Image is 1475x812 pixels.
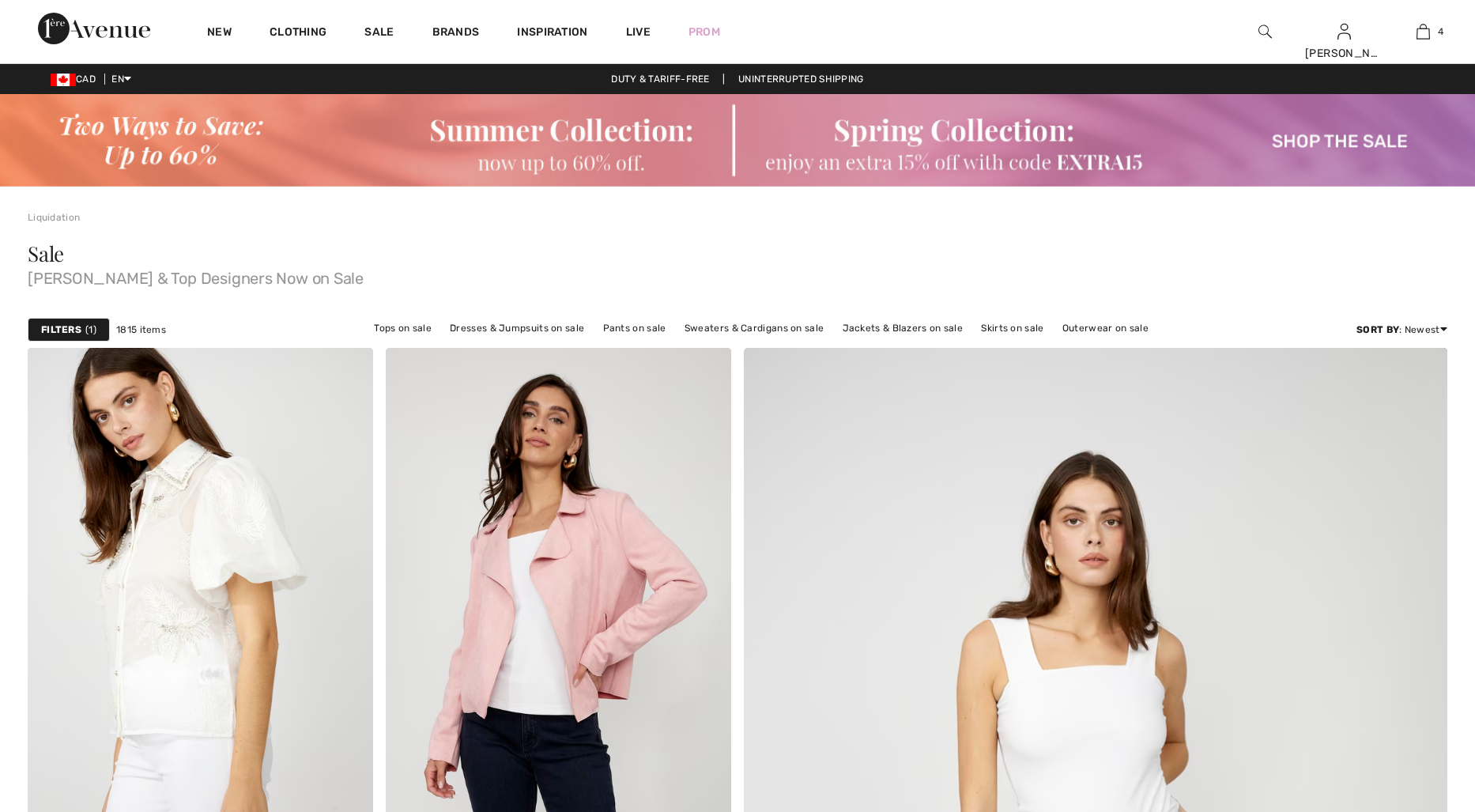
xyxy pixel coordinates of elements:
[973,318,1051,338] a: Skirts on sale
[1356,324,1399,335] strong: Sort By
[366,318,439,338] a: Tops on sale
[1438,25,1443,39] span: 4
[1356,323,1447,337] div: : Newest
[626,24,651,40] a: Live
[517,25,587,42] span: Inspiration
[111,74,131,85] span: EN
[835,318,971,338] a: Jackets & Blazers on sale
[51,74,76,86] img: Canadian Dollar
[1258,22,1272,41] img: search the website
[38,13,150,44] img: 1ère Avenue
[364,25,394,42] a: Sale
[1337,24,1351,39] a: Sign In
[442,318,592,338] a: Dresses & Jumpsuits on sale
[85,323,96,337] span: 1
[28,240,64,267] span: Sale
[432,25,480,42] a: Brands
[51,74,102,85] span: CAD
[1384,22,1462,41] a: 4
[116,323,166,337] span: 1815 items
[688,24,720,40] a: Prom
[1337,22,1351,41] img: My Info
[677,318,832,338] a: Sweaters & Cardigans on sale
[270,25,326,42] a: Clothing
[207,25,232,42] a: New
[595,318,674,338] a: Pants on sale
[28,264,1447,286] span: [PERSON_NAME] & Top Designers Now on Sale
[41,323,81,337] strong: Filters
[1054,318,1156,338] a: Outerwear on sale
[1305,45,1383,62] div: [PERSON_NAME]
[28,212,80,223] a: Liquidation
[1417,22,1430,41] img: My Bag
